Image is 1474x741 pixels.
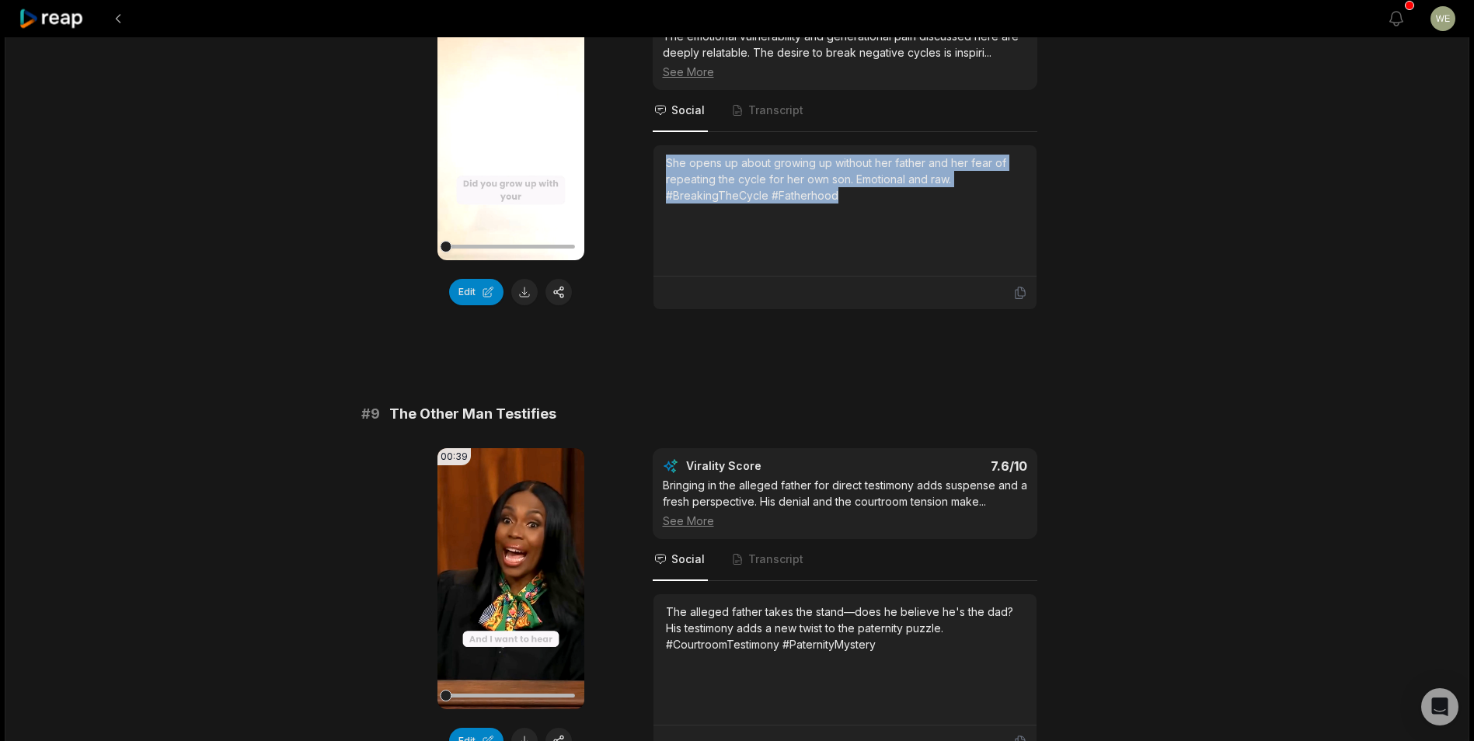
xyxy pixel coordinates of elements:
[663,477,1027,529] div: Bringing in the alleged father for direct testimony adds suspense and a fresh perspective. His de...
[671,551,705,567] span: Social
[748,551,803,567] span: Transcript
[389,403,556,425] span: The Other Man Testifies
[671,103,705,118] span: Social
[666,155,1024,204] div: She opens up about growing up without her father and her fear of repeating the cycle for her own ...
[686,458,853,474] div: Virality Score
[666,604,1024,652] div: The alleged father takes the stand—does he believe he's the dad? His testimony adds a new twist t...
[663,64,1027,80] div: See More
[860,458,1027,474] div: 7.6 /10
[1421,688,1458,725] div: Open Intercom Messenger
[663,513,1027,529] div: See More
[449,279,504,305] button: Edit
[663,28,1027,80] div: The emotional vulnerability and generational pain discussed here are deeply relatable. The desire...
[653,90,1037,132] nav: Tabs
[437,448,584,709] video: Your browser does not support mp4 format.
[653,539,1037,581] nav: Tabs
[361,403,380,425] span: # 9
[748,103,803,118] span: Transcript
